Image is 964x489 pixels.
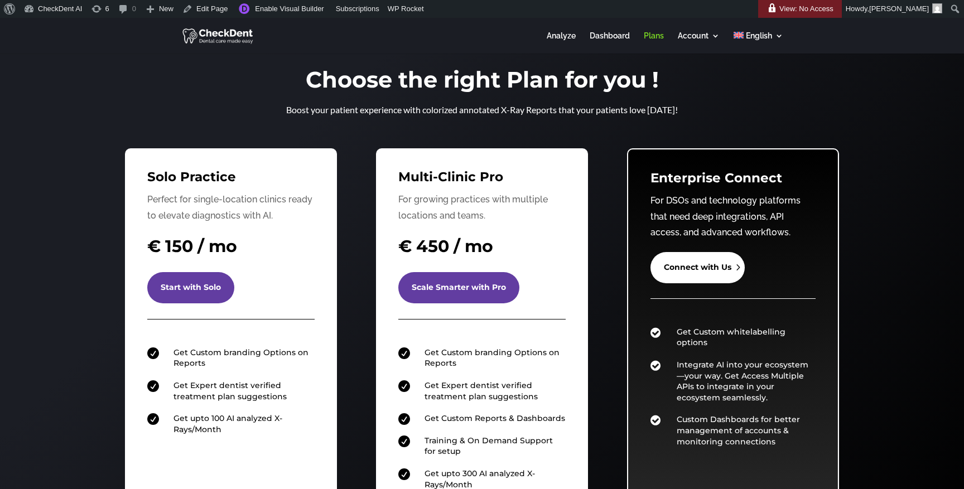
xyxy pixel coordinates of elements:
span:  [650,327,661,338]
span: Get Custom branding Options on Reports [173,347,309,369]
span: Custom Dashboards for better management of accounts & monitoring connections [677,414,800,446]
h1: Choose the right Plan for you ! [259,69,705,96]
span:  [147,413,159,425]
span: Get Custom Reports & Dashboards [425,413,565,423]
p: Boost your patient experience with colorized annotated X-Ray Reports that your patients love [DATE]! [259,102,705,118]
span: English [746,31,772,40]
h3: Multi-Clinic Pro [398,171,566,189]
p: For DSOs and technology platforms that need deep integrations, API access, and advanced workflows. [650,193,816,241]
img: CheckDent AI [182,27,254,45]
span: Get upto 100 AI analyzed X-Rays/Month [173,413,282,434]
span:  [147,380,159,392]
a: Account [678,32,720,54]
span:  [650,414,661,426]
span: Get Expert dentist verified treatment plan suggestions [173,380,287,401]
span:  [398,435,410,447]
h3: Enterprise Connect [650,172,816,190]
img: Arnav Saha [932,3,942,13]
p: For growing practices with multiple locations and teams. [398,192,566,224]
span: Integrate AI into your ecosystem—your way. Get Access Multiple APIs to integrate in your ecosyste... [677,360,808,403]
a: Scale Smarter with Pro [398,272,519,303]
span: Training & On Demand Support for setup [425,435,553,457]
a: English [734,32,783,54]
span:  [147,347,159,359]
span: [PERSON_NAME] [869,4,929,13]
span:  [398,347,410,359]
h4: € 450 / mo [398,235,566,264]
span: Get Custom branding Options on Reports [425,347,560,369]
a: Start with Solo [147,272,234,303]
a: Connect with Us [650,252,745,283]
a: Dashboard [590,32,630,54]
span:  [398,380,410,392]
a: Plans [644,32,664,54]
span:  [398,468,410,480]
h3: Solo Practice [147,171,315,189]
span: Get Expert dentist verified treatment plan suggestions [425,380,538,401]
span:  [650,360,661,371]
a: Analyze [547,32,576,54]
span: Get Custom whitelabelling options [677,327,785,348]
span:  [398,413,410,425]
p: Perfect for single-location clinics ready to elevate diagnostics with AI. [147,192,315,224]
h4: € 150 / mo [147,235,315,264]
